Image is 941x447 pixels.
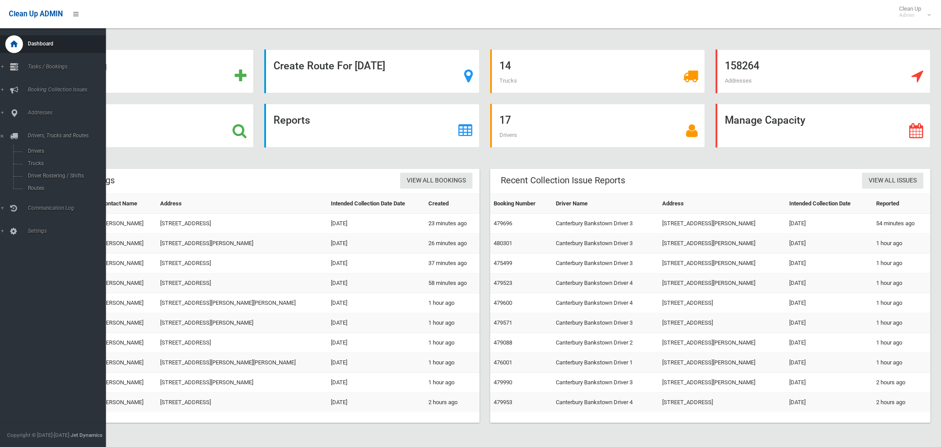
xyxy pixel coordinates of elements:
[425,234,479,254] td: 26 minutes ago
[552,234,659,254] td: Canterbury Bankstown Driver 3
[494,240,512,246] a: 480301
[659,194,786,214] th: Address
[786,333,873,353] td: [DATE]
[659,373,786,393] td: [STREET_ADDRESS][PERSON_NAME]
[494,319,512,326] a: 479571
[97,214,157,234] td: [PERSON_NAME]
[786,234,873,254] td: [DATE]
[97,393,157,413] td: [PERSON_NAME]
[157,194,327,214] th: Address
[494,379,512,386] a: 479990
[490,194,552,214] th: Booking Number
[327,313,425,333] td: [DATE]
[552,373,659,393] td: Canterbury Bankstown Driver 3
[327,234,425,254] td: [DATE]
[786,373,873,393] td: [DATE]
[425,214,479,234] td: 23 minutes ago
[494,280,512,286] a: 479523
[895,5,930,19] span: Clean Up
[97,313,157,333] td: [PERSON_NAME]
[873,313,930,333] td: 1 hour ago
[552,293,659,313] td: Canterbury Bankstown Driver 4
[25,110,106,116] span: Addresses
[659,273,786,293] td: [STREET_ADDRESS][PERSON_NAME]
[494,359,512,366] a: 476001
[552,273,659,293] td: Canterbury Bankstown Driver 4
[499,132,517,138] span: Drivers
[659,254,786,273] td: [STREET_ADDRESS][PERSON_NAME]
[25,160,98,167] span: Trucks
[552,353,659,373] td: Canterbury Bankstown Driver 1
[97,373,157,393] td: [PERSON_NAME]
[274,60,385,72] strong: Create Route For [DATE]
[264,104,479,148] a: Reports
[499,77,517,84] span: Trucks
[327,194,425,214] th: Intended Collection Date Date
[786,254,873,273] td: [DATE]
[425,373,479,393] td: 1 hour ago
[157,373,327,393] td: [STREET_ADDRESS][PERSON_NAME]
[327,254,425,273] td: [DATE]
[9,10,63,18] span: Clean Up ADMIN
[7,432,69,438] span: Copyright © [DATE]-[DATE]
[97,254,157,273] td: [PERSON_NAME]
[39,104,254,148] a: Search
[862,173,923,189] a: View All Issues
[786,273,873,293] td: [DATE]
[786,393,873,413] td: [DATE]
[157,393,327,413] td: [STREET_ADDRESS]
[659,393,786,413] td: [STREET_ADDRESS]
[873,373,930,393] td: 2 hours ago
[659,313,786,333] td: [STREET_ADDRESS]
[494,260,512,266] a: 475499
[400,173,472,189] a: View All Bookings
[490,49,705,93] a: 14 Trucks
[659,353,786,373] td: [STREET_ADDRESS][PERSON_NAME]
[97,234,157,254] td: [PERSON_NAME]
[25,148,98,154] span: Drivers
[327,373,425,393] td: [DATE]
[157,313,327,333] td: [STREET_ADDRESS][PERSON_NAME]
[327,293,425,313] td: [DATE]
[327,353,425,373] td: [DATE]
[716,104,930,148] a: Manage Capacity
[873,214,930,234] td: 54 minutes ago
[873,293,930,313] td: 1 hour ago
[425,293,479,313] td: 1 hour ago
[425,353,479,373] td: 1 hour ago
[274,114,310,126] strong: Reports
[725,60,759,72] strong: 158264
[264,49,479,93] a: Create Route For [DATE]
[327,214,425,234] td: [DATE]
[25,228,106,234] span: Settings
[725,114,805,126] strong: Manage Capacity
[786,353,873,373] td: [DATE]
[97,273,157,293] td: [PERSON_NAME]
[873,234,930,254] td: 1 hour ago
[490,104,705,148] a: 17 Drivers
[725,77,752,84] span: Addresses
[25,64,106,70] span: Tasks / Bookings
[425,194,479,214] th: Created
[425,313,479,333] td: 1 hour ago
[157,333,327,353] td: [STREET_ADDRESS]
[327,393,425,413] td: [DATE]
[39,49,254,93] a: Add Booking
[899,12,921,19] small: Admin
[552,313,659,333] td: Canterbury Bankstown Driver 3
[97,333,157,353] td: [PERSON_NAME]
[659,333,786,353] td: [STREET_ADDRESS][PERSON_NAME]
[71,432,102,438] strong: Jet Dynamics
[494,339,512,346] a: 479088
[499,60,511,72] strong: 14
[786,313,873,333] td: [DATE]
[157,214,327,234] td: [STREET_ADDRESS]
[873,353,930,373] td: 1 hour ago
[494,299,512,306] a: 479600
[873,393,930,413] td: 2 hours ago
[786,214,873,234] td: [DATE]
[659,293,786,313] td: [STREET_ADDRESS]
[25,173,98,179] span: Driver Rostering / Shifts
[25,205,106,211] span: Communication Log
[425,393,479,413] td: 2 hours ago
